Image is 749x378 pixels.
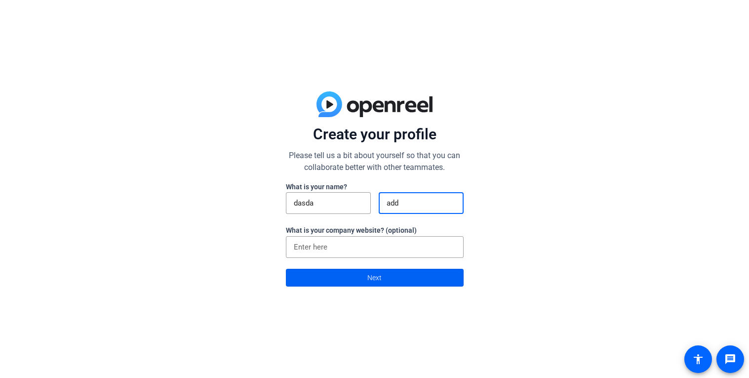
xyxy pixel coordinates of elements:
[286,183,347,191] label: What is your name?
[387,197,456,209] input: Last Name
[367,268,382,287] span: Next
[724,353,736,365] mat-icon: message
[286,150,464,173] p: Please tell us a bit about yourself so that you can collaborate better with other teammates.
[294,241,456,253] input: Enter here
[692,353,704,365] mat-icon: accessibility
[286,269,464,287] button: Next
[294,197,363,209] input: First Name
[286,226,417,234] label: What is your company website? (optional)
[286,125,464,144] p: Create your profile
[316,91,433,117] img: blue-gradient.svg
